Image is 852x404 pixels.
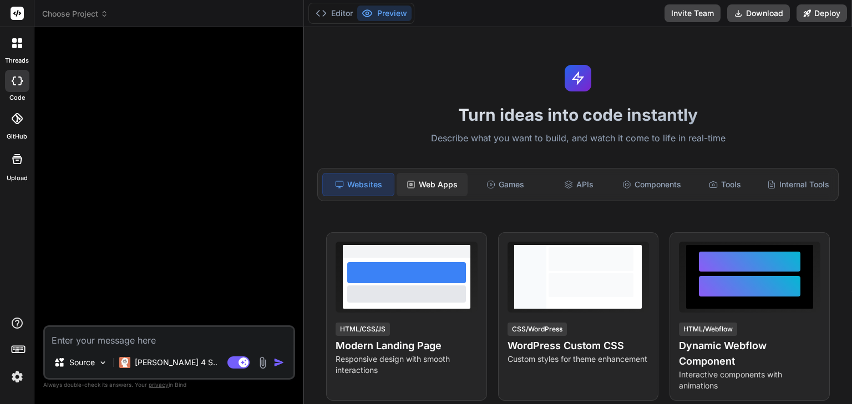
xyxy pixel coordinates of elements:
p: Describe what you want to build, and watch it come to life in real-time [311,131,845,146]
div: CSS/WordPress [508,323,567,336]
div: APIs [543,173,614,196]
p: [PERSON_NAME] 4 S.. [135,357,217,368]
div: Tools [689,173,760,196]
label: code [9,93,25,103]
div: HTML/CSS/JS [336,323,390,336]
label: threads [5,56,29,65]
h1: Turn ideas into code instantly [311,105,845,125]
button: Deploy [797,4,847,22]
button: Preview [357,6,412,21]
p: Responsive design with smooth interactions [336,354,477,376]
span: Choose Project [42,8,108,19]
p: Custom styles for theme enhancement [508,354,649,365]
span: privacy [149,381,169,388]
img: Claude 4 Sonnet [119,357,130,368]
img: Pick Models [98,358,108,367]
div: Websites [322,173,394,196]
p: Interactive components with animations [679,369,820,391]
button: Invite Team [665,4,721,22]
h4: WordPress Custom CSS [508,338,649,354]
button: Editor [311,6,357,21]
div: HTML/Webflow [679,323,737,336]
img: attachment [256,356,269,369]
p: Source [69,357,95,368]
p: Always double-check its answers. Your in Bind [43,380,295,390]
img: icon [273,357,285,368]
label: GitHub [7,132,27,141]
label: Upload [7,173,28,183]
h4: Modern Landing Page [336,338,477,354]
h4: Dynamic Webflow Component [679,338,820,369]
button: Download [727,4,790,22]
img: settings [8,367,27,386]
div: Internal Tools [763,173,834,196]
div: Web Apps [397,173,468,196]
div: Games [470,173,541,196]
div: Components [616,173,687,196]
